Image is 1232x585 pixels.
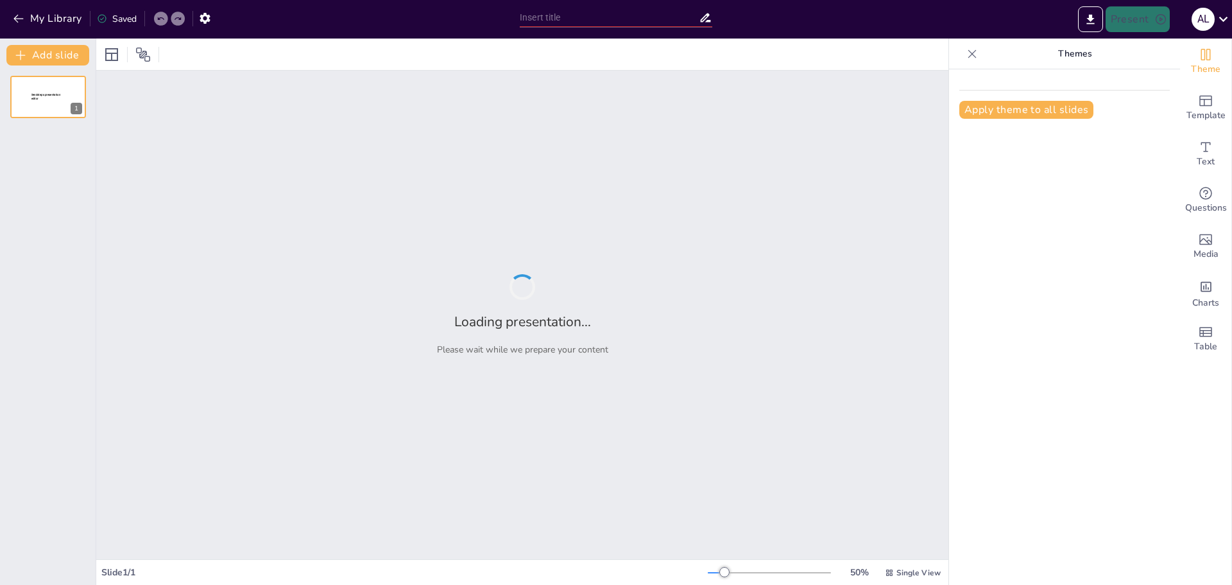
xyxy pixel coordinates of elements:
input: Insert title [520,8,699,27]
div: Slide 1 / 1 [101,566,708,579]
span: Text [1197,155,1215,169]
button: Add slide [6,45,89,65]
span: Position [135,47,151,62]
p: Themes [982,39,1167,69]
span: Theme [1191,62,1220,76]
span: Single View [896,568,941,578]
div: Add charts and graphs [1180,270,1231,316]
div: Saved [97,13,137,25]
div: Add a table [1180,316,1231,362]
div: 1 [71,103,82,114]
div: 1 [10,76,86,118]
span: Questions [1185,201,1227,215]
div: Layout [101,44,122,65]
button: Present [1106,6,1170,32]
span: Sendsteps presentation editor [31,93,60,100]
div: Add images, graphics, shapes or video [1180,223,1231,270]
button: Export to PowerPoint [1078,6,1103,32]
span: Media [1193,247,1219,261]
div: Add text boxes [1180,131,1231,177]
h2: Loading presentation... [454,313,591,331]
p: Please wait while we prepare your content [437,344,608,356]
span: Table [1194,340,1217,354]
span: Charts [1192,296,1219,310]
div: 50 % [844,566,875,579]
div: A L [1192,8,1215,31]
button: A L [1192,6,1215,32]
div: Add ready made slides [1180,85,1231,131]
div: Change the overall theme [1180,39,1231,85]
button: Apply theme to all slides [959,101,1093,119]
div: Get real-time input from your audience [1180,177,1231,223]
span: Template [1186,109,1226,123]
button: My Library [10,8,87,29]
